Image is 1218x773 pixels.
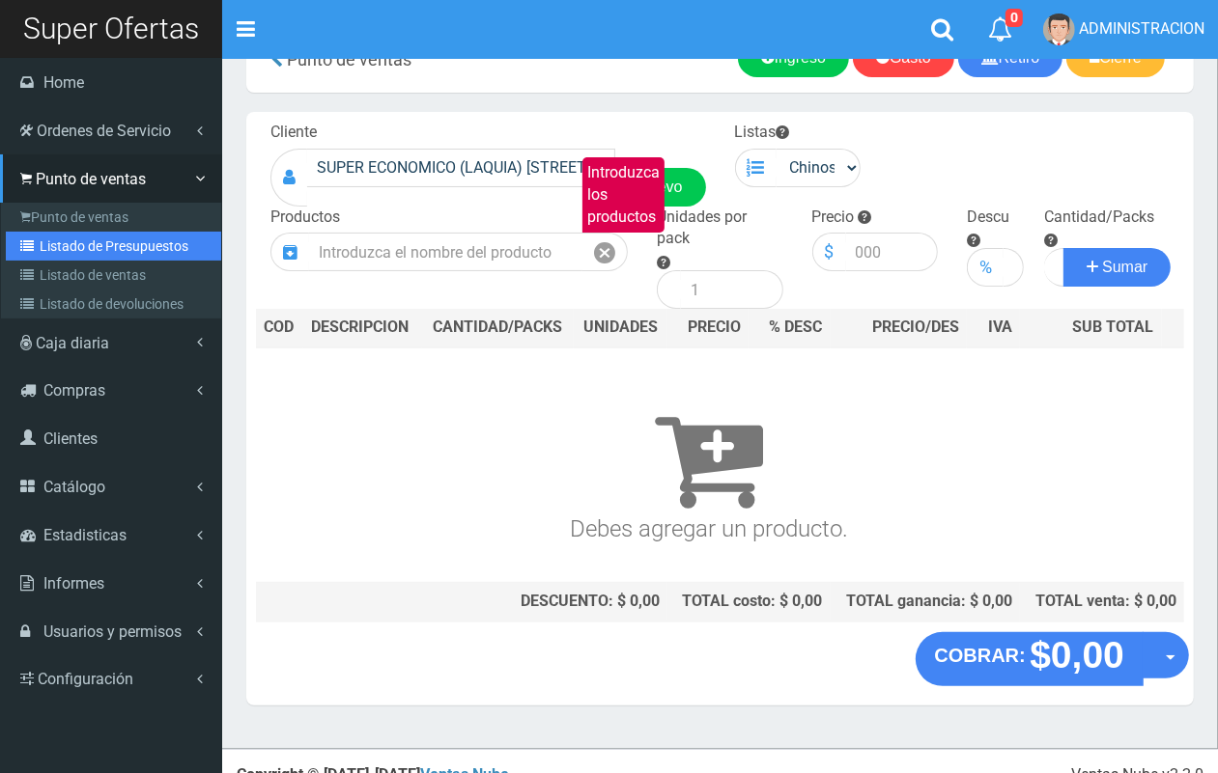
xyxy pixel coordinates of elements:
[1030,634,1124,676] strong: $0,00
[657,207,782,251] label: Unidades por pack
[574,309,667,347] th: UNIDADES
[838,591,1013,613] div: TOTAL ganancia: $ 0,00
[846,233,938,271] input: 000
[872,317,959,336] span: PRECIO/DES
[303,309,421,347] th: DES
[270,207,340,229] label: Productos
[1063,248,1172,287] button: Sumar
[6,203,221,232] a: Punto de ventas
[339,317,409,336] span: CRIPCION
[1079,19,1204,38] span: ADMINISTRACION
[812,233,846,271] div: $
[43,73,84,92] span: Home
[1006,9,1023,27] span: 0
[1102,259,1147,275] span: Sumar
[1028,591,1176,613] div: TOTAL venta: $ 0,00
[988,317,1012,336] span: IVA
[688,317,741,339] span: PRECIO
[270,122,317,144] label: Cliente
[287,49,411,69] span: Punto de ventas
[36,170,146,188] span: Punto de ventas
[935,645,1026,666] strong: COBRAR:
[1044,248,1064,287] input: Cantidad
[582,157,665,234] label: Introduzca los productos
[812,207,855,229] label: Precio
[1044,207,1154,229] label: Cantidad/Packs
[43,622,182,641] span: Usuarios y permisos
[43,526,127,544] span: Estadisticas
[23,12,199,45] span: Super Ofertas
[967,248,1004,287] div: %
[1043,14,1075,45] img: User Image
[256,309,303,347] th: COD
[675,591,823,613] div: TOTAL costo: $ 0,00
[422,309,574,347] th: CANTIDAD/PACKS
[43,381,105,400] span: Compras
[43,429,98,448] span: Clientes
[43,574,104,593] span: Informes
[735,122,790,144] label: Listas
[430,591,660,613] div: DESCUENTO: $ 0,00
[1073,317,1154,339] span: SUB TOTAL
[307,149,615,187] input: Consumidor Final
[38,670,133,688] span: Configuración
[264,375,1154,542] h3: Debes agregar un producto.
[681,270,782,309] input: 1
[309,233,582,271] input: Introduzca el nombre del producto
[37,122,171,140] span: Ordenes de Servicio
[1004,248,1024,287] input: 000
[916,632,1145,686] button: COBRAR: $0,00
[6,261,221,290] a: Listado de ventas
[36,334,109,352] span: Caja diaria
[6,232,221,261] a: Listado de Presupuestos
[6,290,221,318] a: Listado de devoluciones
[967,207,1009,229] label: Descu
[770,317,823,336] span: % DESC
[43,478,105,496] span: Catálogo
